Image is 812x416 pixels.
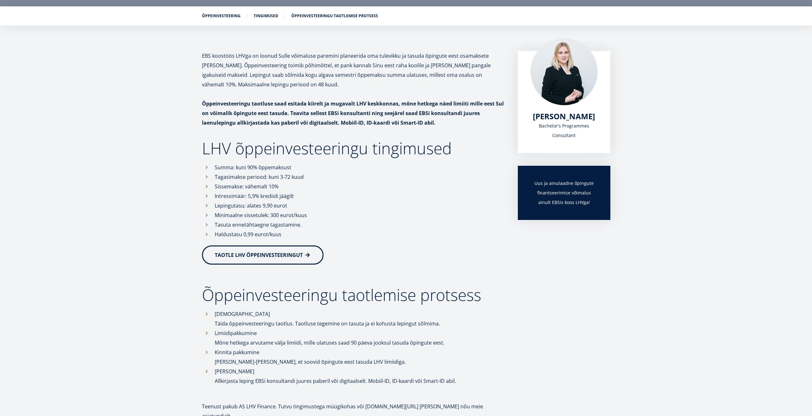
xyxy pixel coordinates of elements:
[202,367,505,386] li: [PERSON_NAME] Allkirjasta leping EBSi konsultandi juures paberil või digitaalselt. Mobiil-ID, ID-...
[202,201,505,210] li: Lepingutasu: alates 9,90 eurot
[202,100,504,126] strong: Õppeinvesteeringu taotluse saad esitada kiirelt ja mugavalt LHV keskkonnas, mõne hetkega näed lim...
[202,309,505,328] li: [DEMOGRAPHIC_DATA] Täida õppeinvesteeringu taotlus. Taotluse tegemine on tasuta ja ei kohusta lep...
[531,38,598,105] img: Maria
[202,13,241,19] a: Õppeinvesteering
[202,230,505,239] li: Haldustasu 0,99 eurot/kuus
[202,140,505,156] h2: LHV õppeinvesteeringu tingimused
[202,220,505,230] li: Tasuta ennetähtaegne tagastamine.
[531,121,598,140] div: Bachelor's Programmes Consultant
[215,252,303,259] span: TAOTLE LHV ÕPPEINVESTEERINGUT
[202,287,505,303] h2: Õppeinvesteeringu taotlemise protsess
[202,163,505,172] li: Summa: kuni 90% õppemaksust
[202,245,324,265] a: TAOTLE LHV ÕPPEINVESTEERINGUT
[202,328,505,347] li: Limiidipakkumine Mõne hetkega arvutame välja limiidi, mille ulatuses saad 90 päeva jooksul tasuda...
[533,111,595,121] span: [PERSON_NAME]
[533,112,595,121] a: [PERSON_NAME]
[202,347,505,367] li: Kinnita pakkumine [PERSON_NAME]-[PERSON_NAME], et soovid õpingute eest tasuda LHV limiidiga.
[291,13,378,19] a: Õppeinvesteeringu taotlemise protsess
[202,191,505,201] li: Intressimäär: 5,9% krediidi jäägilt
[202,182,505,191] li: Sissemakse: vähemalt 10%
[254,13,278,19] a: Tingimused
[531,179,598,207] h3: Uus ja ainulaadne õpingute finantseerimise võimalus ainult EBSis koos LHVga!
[202,51,505,89] p: EBS koostöös LHVga on loonud Sulle võimaluse paremini planeerida oma tulevikku ja tasuda õpingute...
[202,210,505,220] li: Minimaalne sissetulek: 300 eurot/kuus
[202,172,505,182] li: Tagasimakse periood: kuni 3-72 kuud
